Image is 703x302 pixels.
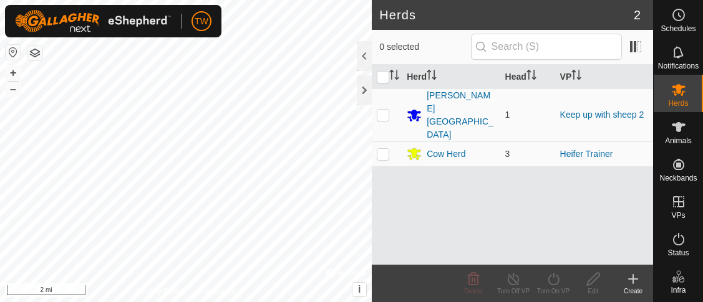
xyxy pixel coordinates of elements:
p-sorticon: Activate to sort [526,72,536,82]
th: VP [555,65,653,89]
div: Create [613,286,653,296]
p-sorticon: Activate to sort [427,72,437,82]
span: 0 selected [379,40,470,54]
span: Schedules [661,25,696,32]
th: Head [500,65,555,89]
span: TW [195,15,208,28]
div: Turn Off VP [493,286,533,296]
input: Search (S) [471,34,622,60]
a: Heifer Trainer [560,149,613,159]
span: Status [667,249,689,257]
span: VPs [671,212,685,219]
p-sorticon: Activate to sort [571,72,581,82]
button: Reset Map [6,45,21,60]
span: Delete [465,288,483,295]
span: Notifications [658,62,699,70]
button: + [6,65,21,80]
a: Privacy Policy [137,286,183,297]
span: 1 [505,110,510,120]
button: Map Layers [27,45,42,60]
th: Herd [402,65,500,89]
button: i [352,283,366,296]
span: i [358,284,361,295]
span: Animals [665,137,692,144]
h2: Herds [379,7,634,22]
div: Cow Herd [427,148,465,161]
span: 3 [505,149,510,159]
div: Turn On VP [533,286,573,296]
div: [PERSON_NAME][GEOGRAPHIC_DATA] [427,89,495,141]
button: – [6,82,21,97]
span: Infra [671,286,686,294]
a: Contact Us [198,286,235,297]
span: Herds [668,100,688,107]
span: Neckbands [659,174,697,182]
img: Gallagher Logo [15,10,171,32]
div: Edit [573,286,613,296]
p-sorticon: Activate to sort [389,72,399,82]
span: 2 [634,6,641,24]
a: Keep up with sheep 2 [560,110,644,120]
